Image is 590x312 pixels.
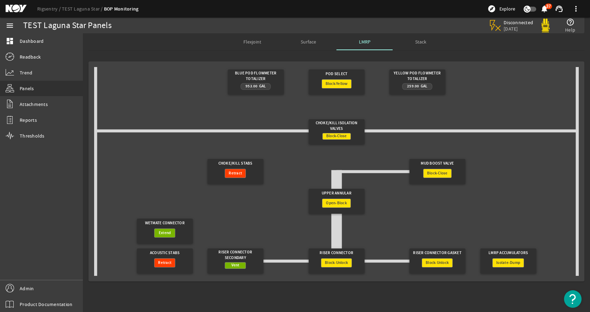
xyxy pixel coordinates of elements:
span: Vent [231,262,240,269]
div: Riser Connector Gasket [412,248,463,258]
span: Flexjoint [243,39,261,44]
div: Pod Select [312,69,362,79]
div: LMRP Accumulators [483,248,533,258]
span: Isolate-Dump [496,259,520,266]
span: Gal [259,84,266,89]
mat-icon: menu [6,21,14,30]
span: Trend [20,69,32,76]
span: LMRP [359,39,371,44]
div: Yellow Pod Flowmeter Totalizer [392,69,442,83]
div: Riser Connector [312,248,362,258]
span: Block-Close [326,133,347,140]
span: [DATE] [504,26,533,32]
button: Open Resource Center [564,290,582,308]
button: more_vert [568,0,584,17]
div: Choke/Kill Stabs [210,159,261,169]
button: 37 [540,5,548,13]
mat-icon: dashboard [6,37,14,45]
div: Riser Connector Secondary [210,248,261,262]
a: Rigsentry [37,6,62,12]
span: 259.00 [407,84,419,89]
span: 953.00 [245,84,258,89]
span: Thresholds [20,132,45,139]
mat-icon: explore [487,5,496,13]
mat-icon: notifications [540,5,549,13]
span: Gal [421,84,428,89]
a: TEST Laguna Star [62,6,104,12]
span: Extend [159,230,171,237]
span: Retract [158,259,171,266]
span: Product Documentation [20,301,72,308]
span: Help [565,26,575,33]
div: TEST Laguna Star Panels [23,22,112,29]
span: Surface [301,39,316,44]
span: Open-Block [326,200,347,207]
div: Blue Pod Flowmeter Totalizer [231,69,281,83]
span: Panels [20,85,34,92]
span: Reports [20,117,37,124]
div: Acoustic Stabs [140,248,190,258]
img: Yellowpod.svg [538,19,552,33]
span: Block-Unlock [426,259,449,266]
div: Upper Annular [312,189,362,199]
span: Dashboard [20,38,44,45]
span: Block-Unlock [325,259,348,266]
span: Readback [20,53,41,60]
span: Block-Yellow [326,80,348,87]
span: Disconnected [504,19,533,26]
div: Mud Boost Valve [412,159,463,169]
span: Retract [229,170,242,177]
a: BOP Monitoring [104,6,139,12]
button: Explore [485,3,518,14]
mat-icon: support_agent [555,5,563,13]
span: Stack [415,39,426,44]
mat-icon: help_outline [566,18,575,26]
span: Explore [499,5,515,12]
div: Choke/Kill Isolation Valves [312,119,362,133]
div: Wetmate Connector [140,219,190,228]
span: Block-Close [427,170,448,177]
span: Attachments [20,101,48,108]
span: Admin [20,285,34,292]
